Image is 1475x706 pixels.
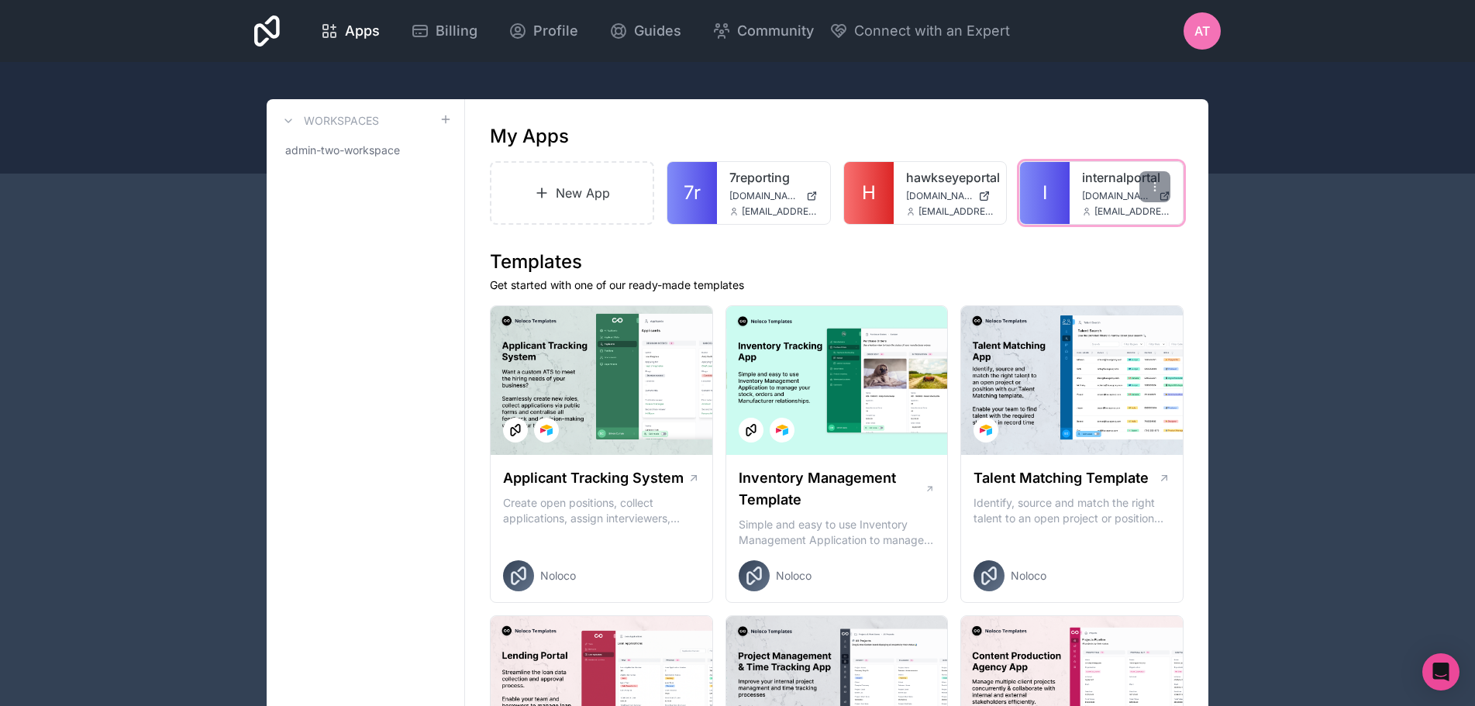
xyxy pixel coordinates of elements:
span: AT [1194,22,1210,40]
span: admin-two-workspace [285,143,400,158]
a: Community [700,14,826,48]
button: Connect with an Expert [829,20,1010,42]
span: Community [737,20,814,42]
a: I [1020,162,1070,224]
span: Noloco [540,568,576,584]
p: Simple and easy to use Inventory Management Application to manage your stock, orders and Manufact... [739,517,936,548]
p: Get started with one of our ready-made templates [490,277,1184,293]
span: [DOMAIN_NAME] [1082,190,1153,202]
span: [EMAIL_ADDRESS][DOMAIN_NAME] [742,205,818,218]
a: [DOMAIN_NAME] [906,190,994,202]
span: Billing [436,20,477,42]
a: Guides [597,14,694,48]
a: admin-two-workspace [279,136,452,164]
img: Airtable Logo [776,424,788,436]
a: hawkseyeportal [906,168,994,187]
span: H [862,181,876,205]
a: Workspaces [279,112,379,130]
span: [EMAIL_ADDRESS][DOMAIN_NAME] [918,205,994,218]
img: Airtable Logo [980,424,992,436]
p: Create open positions, collect applications, assign interviewers, centralise candidate feedback a... [503,495,700,526]
h1: Templates [490,250,1184,274]
span: 7r [684,181,701,205]
a: H [844,162,894,224]
a: 7reporting [729,168,818,187]
h3: Workspaces [304,113,379,129]
h1: My Apps [490,124,569,149]
h1: Applicant Tracking System [503,467,684,489]
span: Profile [533,20,578,42]
span: Apps [345,20,380,42]
span: Noloco [776,568,812,584]
h1: Talent Matching Template [974,467,1149,489]
a: internalportal [1082,168,1170,187]
a: New App [490,161,654,225]
p: Identify, source and match the right talent to an open project or position with our Talent Matchi... [974,495,1170,526]
span: Guides [634,20,681,42]
a: Billing [398,14,490,48]
h1: Inventory Management Template [739,467,925,511]
span: [EMAIL_ADDRESS][DOMAIN_NAME] [1094,205,1170,218]
div: Open Intercom Messenger [1422,653,1459,691]
span: [DOMAIN_NAME] [906,190,973,202]
a: 7r [667,162,717,224]
span: I [1042,181,1047,205]
a: [DOMAIN_NAME] [729,190,818,202]
span: [DOMAIN_NAME] [729,190,800,202]
img: Airtable Logo [540,424,553,436]
a: [DOMAIN_NAME] [1082,190,1170,202]
span: Noloco [1011,568,1046,584]
a: Profile [496,14,591,48]
span: Connect with an Expert [854,20,1010,42]
a: Apps [308,14,392,48]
